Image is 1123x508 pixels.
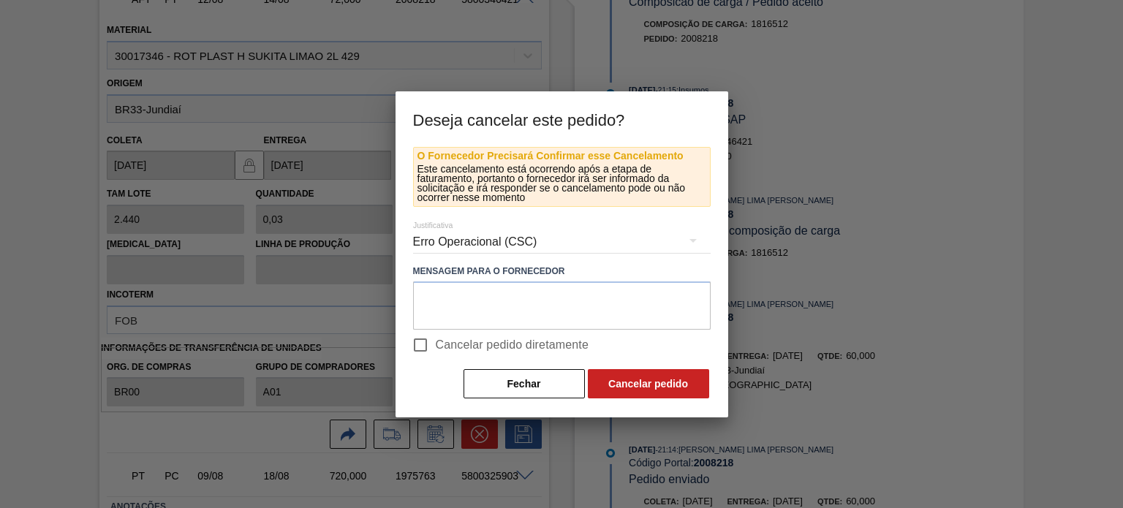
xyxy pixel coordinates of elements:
p: O Fornecedor Precisará Confirmar esse Cancelamento [417,151,706,161]
p: Este cancelamento está ocorrendo após a etapa de faturamento, portanto o fornecedor irá ser infor... [417,164,706,202]
div: Erro Operacional (CSC) [413,221,711,262]
button: Fechar [464,369,585,398]
button: Cancelar pedido [588,369,709,398]
span: Cancelar pedido diretamente [436,336,589,354]
label: Mensagem para o Fornecedor [413,261,711,282]
h3: Deseja cancelar este pedido? [396,91,728,147]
